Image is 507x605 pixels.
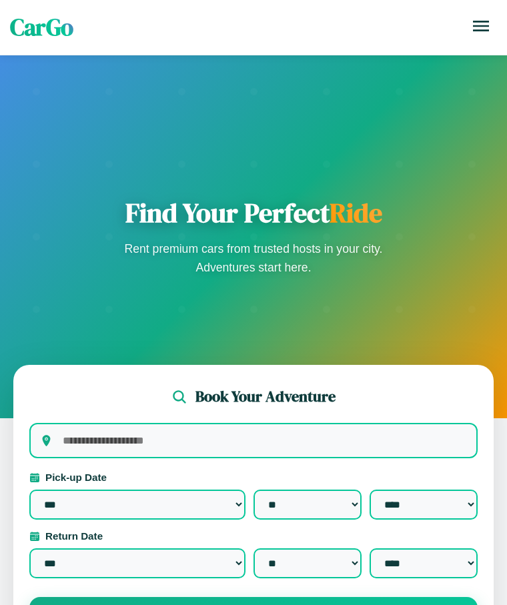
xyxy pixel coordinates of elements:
p: Rent premium cars from trusted hosts in your city. Adventures start here. [120,239,387,277]
span: Ride [330,195,382,231]
label: Return Date [29,530,478,542]
h2: Book Your Adventure [195,386,336,407]
label: Pick-up Date [29,472,478,483]
span: CarGo [10,11,73,43]
h1: Find Your Perfect [120,197,387,229]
